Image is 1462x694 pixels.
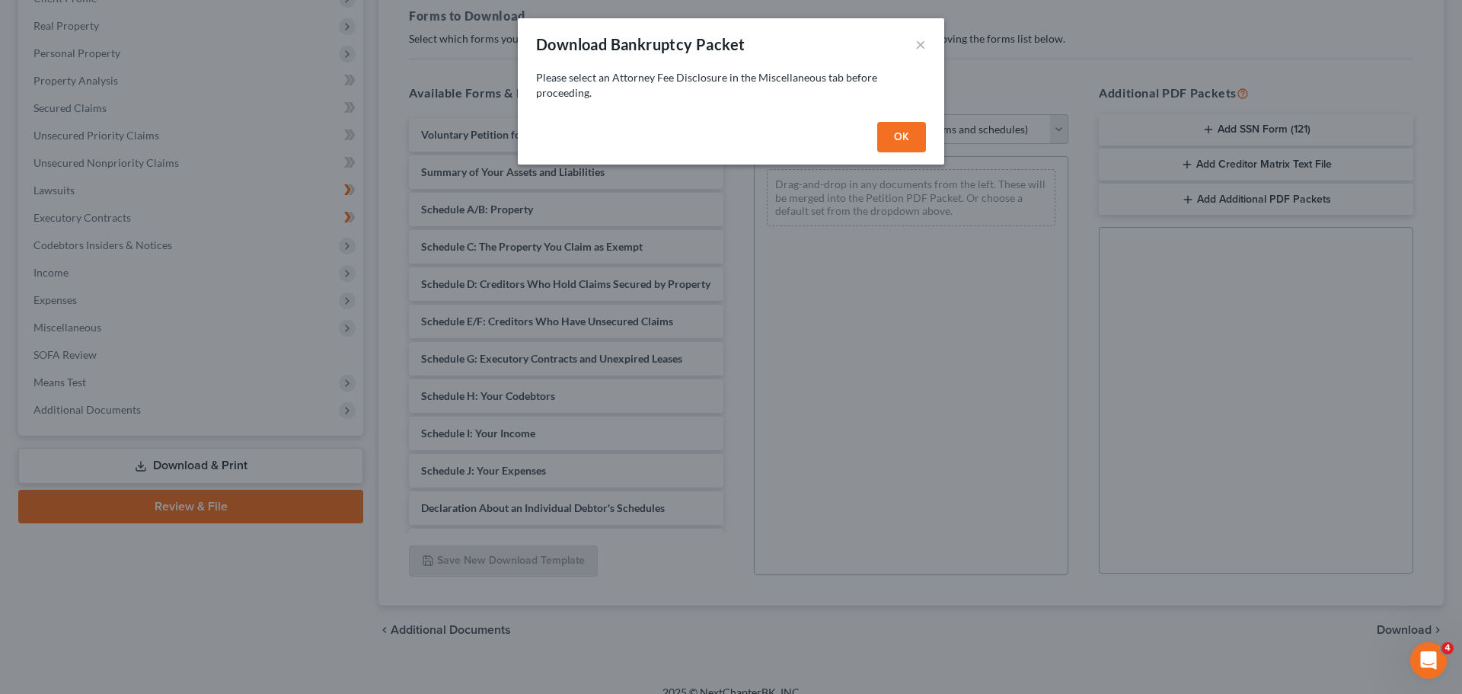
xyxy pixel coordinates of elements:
[1410,642,1447,679] iframe: Intercom live chat
[536,34,745,55] div: Download Bankruptcy Packet
[915,35,926,53] button: ×
[877,122,926,152] button: OK
[1441,642,1454,654] span: 4
[536,70,926,101] p: Please select an Attorney Fee Disclosure in the Miscellaneous tab before proceeding.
